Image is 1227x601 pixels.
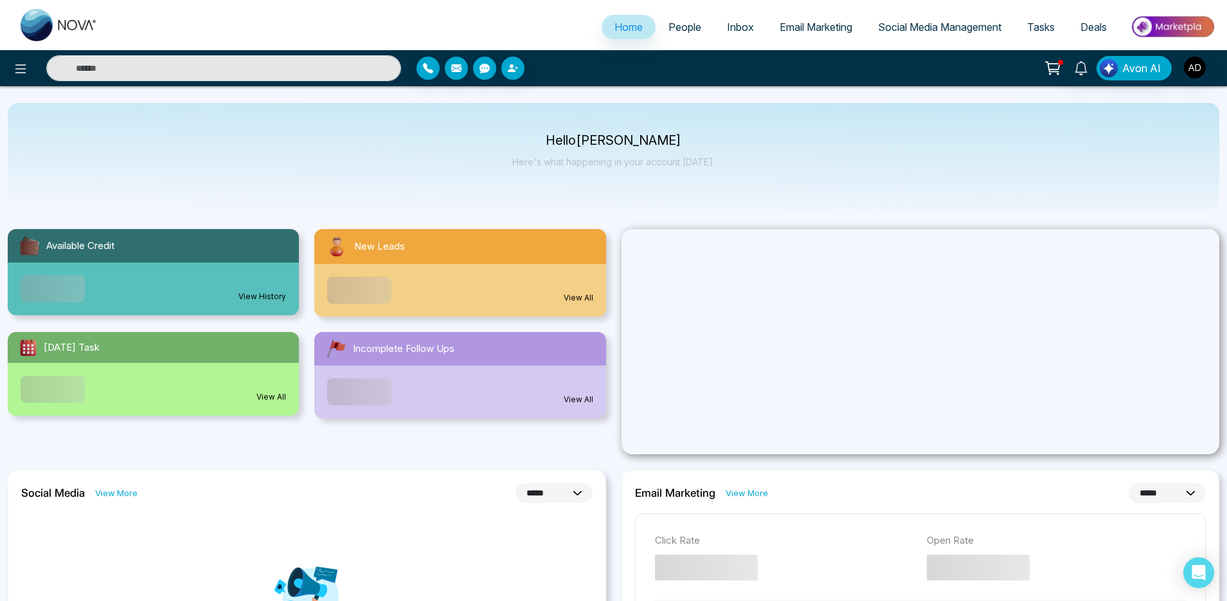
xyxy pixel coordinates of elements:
[512,156,715,167] p: Here's what happening in your account [DATE].
[1068,15,1120,39] a: Deals
[307,229,613,317] a: New LeadsView All
[865,15,1014,39] a: Social Media Management
[307,332,613,418] a: Incomplete Follow UpsView All
[1184,57,1206,79] img: User Avatar
[256,391,286,403] a: View All
[95,487,138,499] a: View More
[1122,60,1161,76] span: Avon AI
[655,533,914,548] p: Click Rate
[668,21,701,33] span: People
[325,234,349,259] img: newLeads.svg
[780,21,852,33] span: Email Marketing
[512,135,715,146] p: Hello [PERSON_NAME]
[564,394,593,405] a: View All
[564,292,593,304] a: View All
[325,337,348,360] img: followUps.svg
[1100,59,1118,77] img: Lead Flow
[714,15,767,39] a: Inbox
[354,239,405,254] span: New Leads
[21,486,85,499] h2: Social Media
[1097,56,1172,80] button: Avon AI
[1080,21,1107,33] span: Deals
[927,533,1186,548] p: Open Rate
[1126,12,1219,41] img: Market-place.gif
[18,337,39,358] img: todayTask.svg
[44,340,100,355] span: [DATE] Task
[238,291,286,302] a: View History
[1183,557,1214,588] div: Open Intercom Messenger
[18,234,41,257] img: availableCredit.svg
[767,15,865,39] a: Email Marketing
[656,15,714,39] a: People
[726,487,768,499] a: View More
[21,9,98,41] img: Nova CRM Logo
[46,239,114,254] span: Available Credit
[1014,15,1068,39] a: Tasks
[614,21,643,33] span: Home
[878,21,1001,33] span: Social Media Management
[635,486,715,499] h2: Email Marketing
[727,21,754,33] span: Inbox
[1027,21,1055,33] span: Tasks
[602,15,656,39] a: Home
[353,342,454,356] span: Incomplete Follow Ups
